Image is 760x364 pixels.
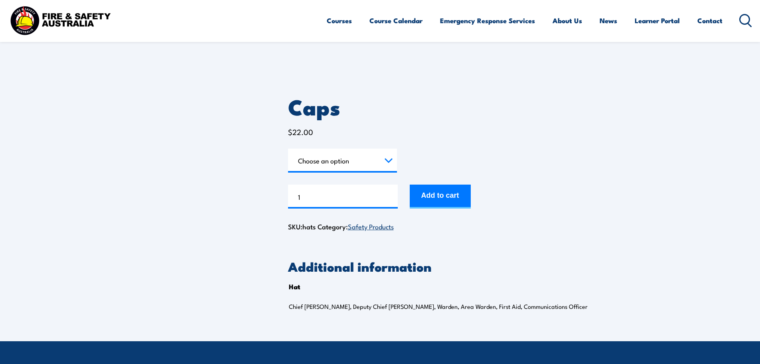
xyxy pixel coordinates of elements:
[553,10,582,31] a: About Us
[289,302,607,310] p: Chief [PERSON_NAME], Deputy Chief [PERSON_NAME], Warden, Area Warden, First Aid, Communications O...
[348,221,394,231] a: Safety Products
[288,221,316,231] span: SKU:
[288,261,636,272] h2: Additional information
[125,97,268,205] img: Caps
[440,10,535,31] a: Emergency Response Services
[288,126,292,137] span: $
[288,97,636,116] h1: Caps
[288,185,398,209] input: Product quantity
[410,185,471,209] button: Add to cart
[327,10,352,31] a: Courses
[600,10,617,31] a: News
[289,280,300,292] th: Hat
[635,10,680,31] a: Learner Portal
[697,10,722,31] a: Contact
[369,10,422,31] a: Course Calendar
[318,221,394,231] span: Category:
[302,221,316,231] span: hats
[288,126,313,137] bdi: 22.00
